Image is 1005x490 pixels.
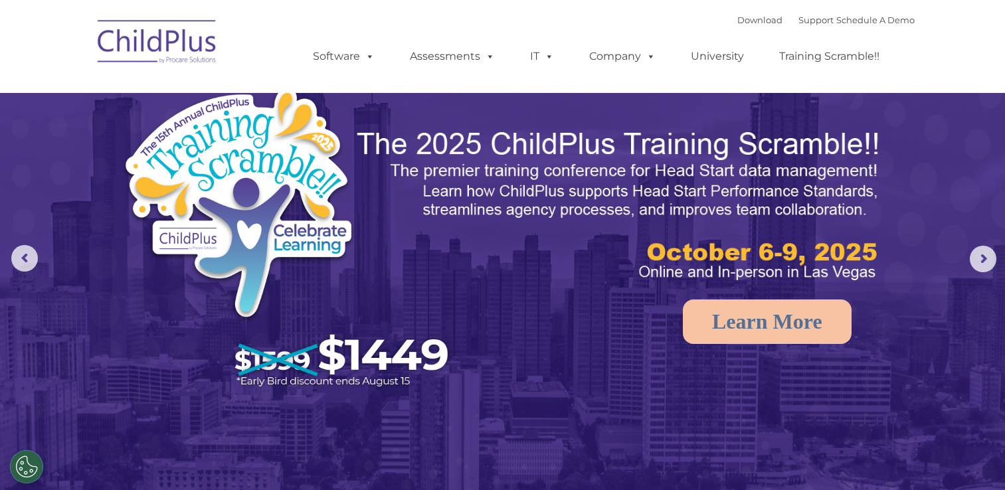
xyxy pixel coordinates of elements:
[683,299,852,344] a: Learn More
[798,15,834,25] a: Support
[737,15,782,25] a: Download
[766,43,893,70] a: Training Scramble!!
[788,347,1005,490] iframe: Chat Widget
[737,15,915,25] font: |
[576,43,669,70] a: Company
[678,43,757,70] a: University
[836,15,915,25] a: Schedule A Demo
[517,43,567,70] a: IT
[91,11,224,77] img: ChildPlus by Procare Solutions
[10,450,43,483] button: Cookies Settings
[397,43,508,70] a: Assessments
[300,43,388,70] a: Software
